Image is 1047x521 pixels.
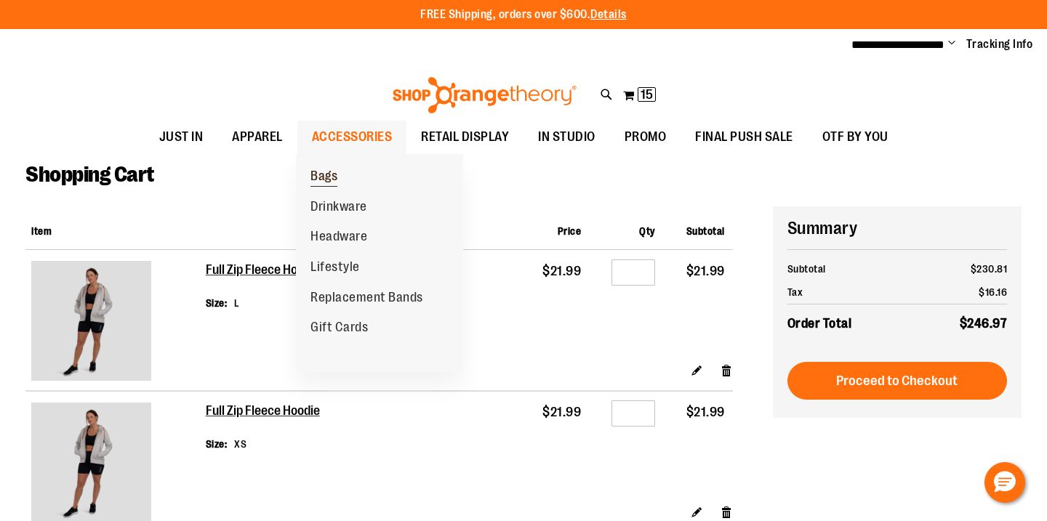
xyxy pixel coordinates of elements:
[590,8,627,21] a: Details
[159,121,204,153] span: JUST IN
[979,286,1007,298] span: $16.16
[206,296,228,310] dt: Size
[296,192,382,222] a: Drinkware
[296,154,463,372] ul: ACCESSORIES
[538,121,595,153] span: IN STUDIO
[310,229,367,247] span: Headware
[206,262,321,278] a: Full Zip Fleece Hoodie
[296,161,352,192] a: Bags
[960,316,1008,331] span: $246.97
[234,296,240,310] dd: L
[296,222,382,252] a: Headware
[312,121,393,153] span: ACCESSORIES
[948,37,955,52] button: Account menu
[296,312,382,343] a: Gift Cards
[984,462,1025,503] button: Hello, have a question? Let’s chat.
[787,216,1008,241] h2: Summary
[542,264,581,278] span: $21.99
[610,121,681,154] a: PROMO
[686,405,725,419] span: $21.99
[686,225,725,237] span: Subtotal
[966,36,1033,52] a: Tracking Info
[787,280,920,304] th: Tax
[310,290,423,308] span: Replacement Bands
[686,264,725,278] span: $21.99
[217,121,297,154] a: APPAREL
[558,225,582,237] span: Price
[145,121,218,154] a: JUST IN
[31,261,151,381] img: Full Zip Fleece Hoodie
[523,121,610,154] a: IN STUDIO
[234,437,246,451] dd: XS
[421,121,509,153] span: RETAIL DISPLAY
[310,199,367,217] span: Drinkware
[310,320,368,338] span: Gift Cards
[808,121,903,154] a: OTF BY YOU
[206,437,228,451] dt: Size
[787,257,920,280] th: Subtotal
[31,261,200,384] a: Full Zip Fleece Hoodie
[971,263,1008,275] span: $230.81
[310,169,337,187] span: Bags
[787,362,1008,400] button: Proceed to Checkout
[406,121,523,154] a: RETAIL DISPLAY
[420,7,627,23] p: FREE Shipping, orders over $600.
[31,225,52,237] span: Item
[296,252,374,283] a: Lifestyle
[681,121,808,154] a: FINAL PUSH SALE
[695,121,793,153] span: FINAL PUSH SALE
[721,363,733,378] a: Remove item
[836,373,958,389] span: Proceed to Checkout
[296,283,438,313] a: Replacement Bands
[390,77,579,113] img: Shop Orangetheory
[787,312,852,334] strong: Order Total
[25,162,154,187] span: Shopping Cart
[625,121,667,153] span: PROMO
[206,403,321,419] a: Full Zip Fleece Hoodie
[542,405,581,419] span: $21.99
[641,87,653,102] span: 15
[310,259,360,278] span: Lifestyle
[297,121,407,154] a: ACCESSORIES
[232,121,283,153] span: APPAREL
[822,121,888,153] span: OTF BY YOU
[639,225,655,237] span: Qty
[721,504,733,520] a: Remove item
